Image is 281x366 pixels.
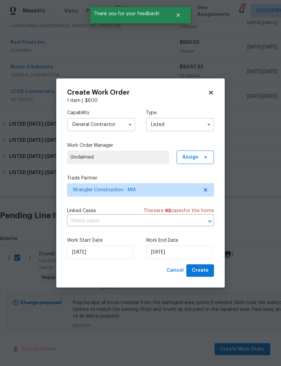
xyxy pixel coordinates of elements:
button: Open [205,217,215,226]
span: Linked Cases [67,207,96,214]
label: Work Order Manager [67,142,214,149]
span: Unclaimed [70,154,166,161]
input: M/D/YYYY [67,245,133,259]
input: Select... [67,118,135,131]
span: Assign [182,154,198,161]
span: 43 [165,208,171,213]
h2: Create Work Order [67,89,208,96]
label: Trade Partner [67,175,214,181]
input: Select cases [67,216,195,226]
span: $ 800 [85,98,98,103]
span: Cancel [166,266,184,275]
span: Create [192,266,209,275]
input: M/D/YYYY [146,245,212,259]
button: Show options [205,121,213,129]
button: Show options [126,121,134,129]
label: Work Start Date [67,237,135,244]
span: Thank you for your feedback! [90,7,167,21]
span: Wrangler Construction - MIA [73,187,198,193]
label: Capability [67,109,135,116]
label: Work End Date [146,237,214,244]
input: Select... [146,118,214,131]
span: There are case s for this home [144,207,214,214]
button: Cancel [164,264,186,277]
label: Type [146,109,214,116]
div: 1 item | [67,97,214,104]
button: Close [167,8,189,22]
button: Create [186,264,214,277]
